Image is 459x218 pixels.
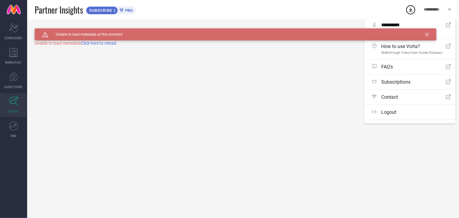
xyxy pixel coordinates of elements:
[364,75,455,89] a: Subscriptions
[364,59,455,74] a: FAQ's
[5,36,23,40] span: SCORECARDS
[5,85,23,89] span: SUGGESTIONS
[405,4,416,15] div: Open download list
[35,4,83,16] span: Partner Insights
[11,133,17,138] span: FWD
[48,32,122,37] span: Unable to load metadata at this moment
[364,39,455,59] a: How to use Vorta?Walkthrough Video/User Guide/Glossary
[381,43,442,49] span: How to use Vorta?
[8,109,19,114] span: TRENDS
[86,8,114,13] span: SUBSCRIBE
[381,64,393,70] span: FAQ's
[381,51,442,55] span: Walkthrough Video/User Guide/Glossary
[381,79,410,85] span: Subscriptions
[86,5,136,14] a: SUBSCRIBEPRO
[35,28,52,33] h1: TRENDS
[35,41,451,46] div: Unable to load metadata
[364,90,455,104] a: Contact
[81,41,117,46] span: Click here to reload.
[124,8,133,13] span: PRO
[5,60,22,65] span: WORKSPACE
[381,94,398,100] span: Contact
[381,109,396,115] span: Logout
